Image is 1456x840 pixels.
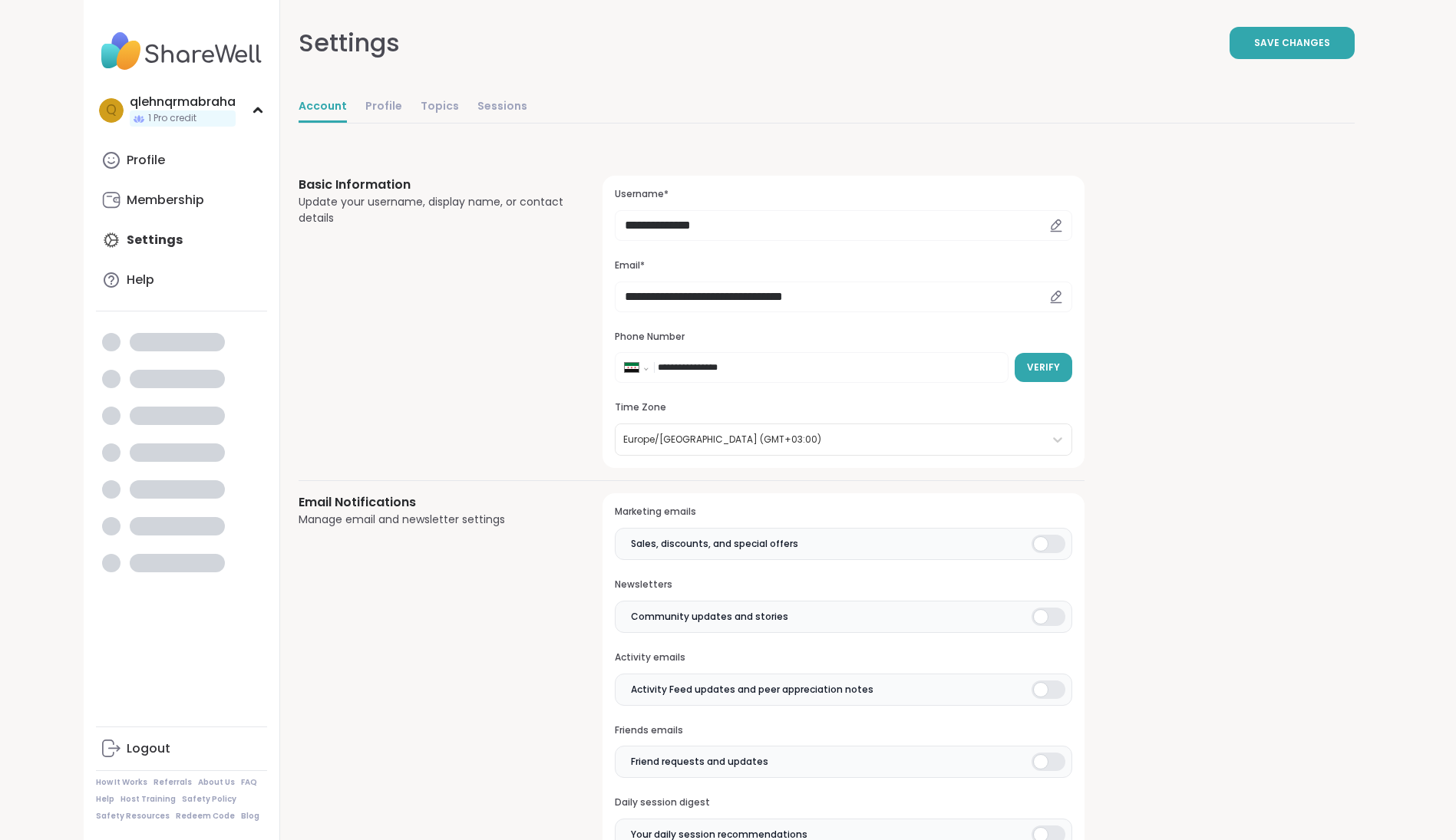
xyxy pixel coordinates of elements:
a: Redeem Code [176,811,235,822]
h3: Friends emails [615,724,1071,737]
div: Help [127,272,154,288]
span: Sales, discounts, and special offers [631,537,798,551]
img: ShareWell Nav Logo [96,25,267,78]
h3: Activity emails [615,651,1071,664]
a: About Us [198,777,235,788]
h3: Email Notifications [299,493,566,512]
span: Friend requests and updates [631,755,768,769]
a: Help [96,262,267,298]
a: Safety Resources [96,811,170,822]
div: Settings [299,25,400,61]
a: FAQ [241,777,257,788]
a: Safety Policy [182,794,236,805]
h3: Basic Information [299,176,566,194]
h3: Marketing emails [615,506,1071,519]
span: Activity Feed updates and peer appreciation notes [631,683,873,697]
div: Membership [127,192,204,209]
h3: Username* [615,188,1071,201]
a: Referrals [154,777,192,788]
span: Save Changes [1254,36,1330,50]
h3: Newsletters [615,578,1071,591]
a: Blog [241,811,259,822]
span: q [106,100,117,120]
a: Profile [365,92,402,123]
a: How It Works [96,777,147,788]
a: Sessions [477,92,527,123]
div: Profile [127,152,165,169]
h3: Email* [615,259,1071,272]
div: qlehnqrmabraha [130,94,236,110]
a: Membership [96,182,267,219]
a: Help [96,794,114,805]
div: Logout [127,740,170,757]
h3: Daily session digest [615,796,1071,809]
a: Account [299,92,347,123]
a: Topics [421,92,459,123]
span: Community updates and stories [631,610,788,624]
h3: Phone Number [615,331,1071,344]
span: Verify [1027,361,1060,374]
button: Save Changes [1230,27,1355,59]
h3: Time Zone [615,401,1071,414]
button: Verify [1015,353,1072,382]
span: 1 Pro credit [148,112,196,125]
a: Profile [96,142,267,179]
div: Update your username, display name, or contact details [299,194,566,226]
div: Manage email and newsletter settings [299,512,566,528]
a: Host Training [121,794,176,805]
a: Logout [96,730,267,767]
